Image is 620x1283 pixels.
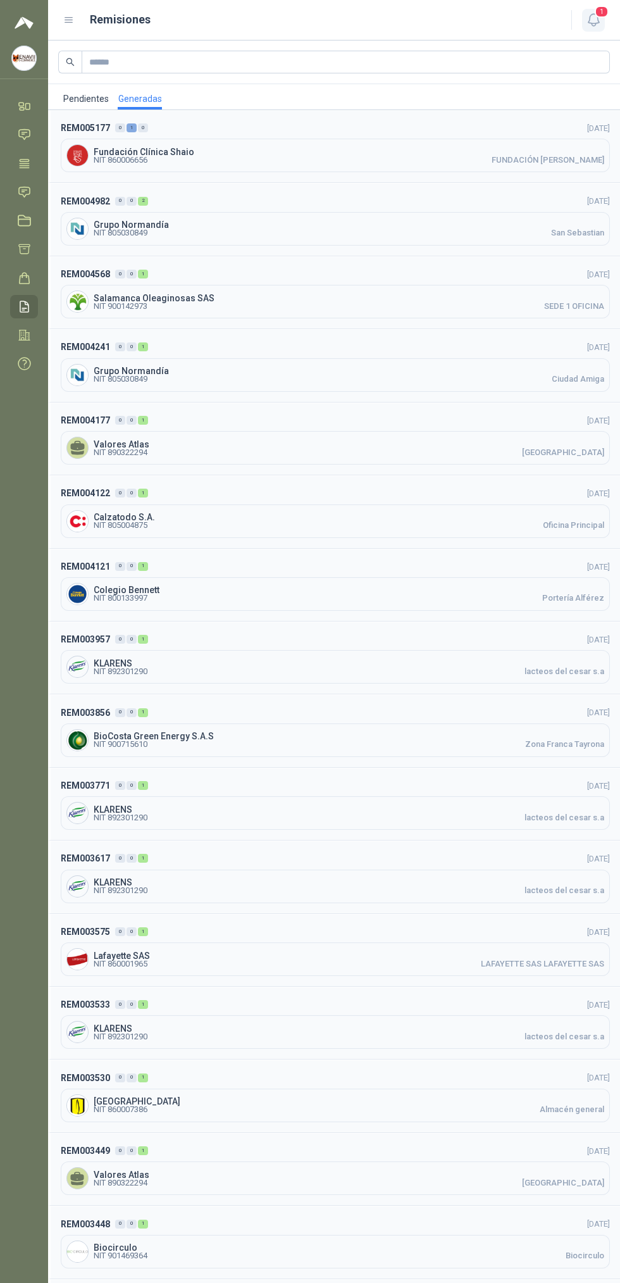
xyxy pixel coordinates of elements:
[118,84,162,110] a: Generadas
[524,887,604,894] span: lacteos del cesar s.a
[94,814,147,822] span: NIT 892301290
[587,270,610,279] span: [DATE]
[115,416,125,425] div: 0
[138,1146,148,1155] div: 1
[94,878,604,887] span: KLARENS
[61,706,110,720] span: REM003856
[115,1073,125,1082] div: 0
[115,854,125,863] div: 0
[67,365,88,385] img: Company Logo
[587,196,610,206] span: [DATE]
[48,329,620,402] a: REM004241001[DATE] Company LogoGrupo NormandíaNIT 805030849Ciudad Amiga
[94,659,604,668] span: KLARENS
[127,562,137,571] div: 0
[48,622,620,694] a: REM003957001[DATE] Company LogoKLARENSNIT 892301290lacteos del cesar s.a
[94,668,147,675] span: NIT 892301290
[67,584,88,604] img: Company Logo
[48,914,620,987] a: REM003575001[DATE] Company LogoLafayette SASNIT 860001965LAFAYETTE SAS LAFAYETTE SAS
[94,220,604,229] span: Grupo Normandía
[127,927,137,936] div: 0
[48,841,620,913] a: REM003617001[DATE] Company LogoKLARENSNIT 892301290lacteos del cesar s.a
[61,267,110,281] span: REM004568
[115,197,125,206] div: 0
[587,781,610,791] span: [DATE]
[543,522,604,529] span: Oficina Principal
[61,340,110,354] span: REM004241
[48,475,620,548] a: REM004122001[DATE] Company LogoCalzatodo S.A.NIT 805004875Oficina Principal
[61,486,110,500] span: REM004122
[115,1146,125,1155] div: 0
[587,927,610,937] span: [DATE]
[522,449,604,456] span: [GEOGRAPHIC_DATA]
[48,549,620,622] a: REM004121001[DATE] Company LogoColegio BennettNIT 800133997Portería Alférez
[127,1146,137,1155] div: 0
[127,489,137,498] div: 0
[587,416,610,425] span: [DATE]
[94,229,147,237] span: NIT 805030849
[127,1000,137,1009] div: 0
[61,851,110,865] span: REM003617
[138,489,148,498] div: 1
[48,694,620,767] a: REM003856001[DATE] Company LogoBioCosta Green Energy S.A.SNIT 900715610Zona Franca Tayrona
[127,854,137,863] div: 0
[138,1073,148,1082] div: 1
[48,1206,620,1279] a: REM003448001[DATE] Company LogoBiocirculoNIT 901469364Biocirculo
[587,854,610,863] span: [DATE]
[61,121,110,135] span: REM005177
[492,156,604,164] span: FUNDACIÓN [PERSON_NAME]
[61,194,110,208] span: REM004982
[582,9,605,32] button: 1
[48,987,620,1060] a: REM003533001[DATE] Company LogoKLARENSNIT 892301290lacteos del cesar s.a
[66,58,75,66] span: search
[48,183,620,256] a: REM004982002[DATE] Company LogoGrupo NormandíaNIT 805030849San Sebastian
[48,768,620,841] a: REM003771001[DATE] Company LogoKLARENSNIT 892301290lacteos del cesar s.a
[115,708,125,717] div: 0
[115,1220,125,1229] div: 0
[587,1000,610,1010] span: [DATE]
[94,440,604,449] span: Valores Atlas
[94,951,604,960] span: Lafayette SAS
[127,197,137,206] div: 0
[61,998,110,1011] span: REM003533
[67,730,88,751] img: Company Logo
[138,635,148,644] div: 1
[138,1220,148,1229] div: 1
[61,1071,110,1085] span: REM003530
[551,229,604,237] span: San Sebastian
[94,1170,604,1179] span: Valores Atlas
[566,1252,604,1260] span: Biocirculo
[61,1144,110,1158] span: REM003449
[115,342,125,351] div: 0
[587,489,610,498] span: [DATE]
[94,594,147,602] span: NIT 800133997
[115,270,125,279] div: 0
[48,1133,620,1206] a: REM003449001[DATE] Valores AtlasNIT 890322294[GEOGRAPHIC_DATA]
[48,110,620,183] a: REM005177010[DATE] Company LogoFundación Clínica ShaioNIT 860006656FUNDACIÓN [PERSON_NAME]
[67,291,88,312] img: Company Logo
[540,1106,604,1113] span: Almacén general
[115,562,125,571] div: 0
[127,1073,137,1082] div: 0
[525,741,604,748] span: Zona Franca Tayrona
[48,256,620,329] a: REM004568001[DATE] Company LogoSalamanca Oleaginosas SASNIT 900142973SEDE 1 OFICINA
[94,805,604,814] span: KLARENS
[67,1241,88,1262] img: Company Logo
[522,1179,604,1187] span: [GEOGRAPHIC_DATA]
[138,270,148,279] div: 1
[61,925,110,939] span: REM003575
[138,1000,148,1009] div: 1
[94,303,147,310] span: NIT 900142973
[94,156,147,164] span: NIT 860006656
[587,123,610,133] span: [DATE]
[61,632,110,646] span: REM003957
[67,145,88,166] img: Company Logo
[138,123,148,132] div: 0
[61,779,110,792] span: REM003771
[94,366,604,375] span: Grupo Normandía
[481,960,604,968] span: LAFAYETTE SAS LAFAYETTE SAS
[127,123,137,132] div: 1
[115,1000,125,1009] div: 0
[94,887,147,894] span: NIT 892301290
[127,708,137,717] div: 0
[90,11,151,28] h1: Remisiones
